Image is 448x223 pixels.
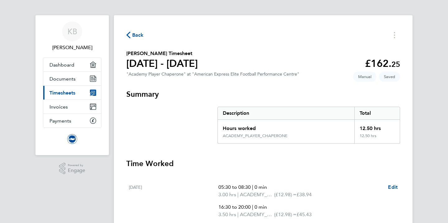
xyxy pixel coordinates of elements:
[43,86,101,100] a: Timesheets
[126,57,198,70] h1: [DATE] - [DATE]
[43,134,101,144] a: Go to home page
[43,58,101,72] a: Dashboard
[218,107,354,119] div: Description
[240,211,274,218] span: ACADEMY_PLAYER_CHAPERONE
[67,134,77,144] img: brightonandhovealbion-logo-retina.png
[237,192,239,197] span: |
[365,58,400,69] app-decimal: £162.
[240,191,274,198] span: ACADEMY_PLAYER_CHAPERONE
[126,72,299,77] div: "Academy Player Chaperone" at "American Express Elite Football Performance Centre"
[49,104,68,110] span: Invoices
[252,204,253,210] span: |
[218,204,251,210] span: 16:30 to 20:00
[354,133,400,143] div: 12.50 hrs
[391,60,400,69] span: 25
[252,184,253,190] span: |
[43,100,101,114] a: Invoices
[217,107,400,144] div: Summary
[126,50,198,57] h2: [PERSON_NAME] Timesheet
[49,76,76,82] span: Documents
[354,120,400,133] div: 12.50 hrs
[274,211,296,217] span: (£12.98) =
[43,72,101,86] a: Documents
[389,30,400,40] button: Timesheets Menu
[35,15,109,155] nav: Main navigation
[126,31,144,39] button: Back
[274,192,296,197] span: (£12.98) =
[218,211,236,217] span: 3.50 hrs
[126,89,400,99] h3: Summary
[49,90,75,96] span: Timesheets
[43,21,101,51] a: KB[PERSON_NAME]
[68,27,77,35] span: KB
[296,211,312,217] span: £45.43
[237,211,239,217] span: |
[218,184,251,190] span: 05:30 to 08:30
[59,163,86,174] a: Powered byEngage
[296,192,312,197] span: £38.94
[218,120,354,133] div: Hours worked
[43,44,101,51] span: Katrina Boulton
[132,31,144,39] span: Back
[126,159,400,169] h3: Time Worked
[388,184,398,190] span: Edit
[43,114,101,128] a: Payments
[68,163,85,168] span: Powered by
[223,133,287,138] div: ACADEMY_PLAYER_CHAPERONE
[49,118,71,124] span: Payments
[254,204,267,210] span: 0 min
[49,62,74,68] span: Dashboard
[353,72,376,82] span: This timesheet was manually created.
[218,192,236,197] span: 3.00 hrs
[129,184,218,218] div: [DATE]
[388,184,398,191] a: Edit
[68,168,85,173] span: Engage
[254,184,267,190] span: 0 min
[379,72,400,82] span: This timesheet is Saved.
[354,107,400,119] div: Total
